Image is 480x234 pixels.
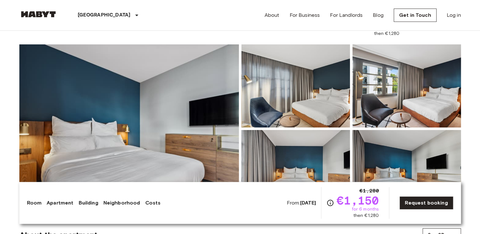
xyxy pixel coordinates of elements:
[447,11,461,19] a: Log in
[352,44,461,127] img: Picture of unit DE-01-483-204-01
[241,44,350,127] img: Picture of unit DE-01-483-204-01
[374,30,400,37] span: then €1,280
[399,196,453,210] a: Request booking
[19,44,239,213] img: Marketing picture of unit DE-01-483-204-01
[287,199,316,206] span: From:
[353,212,379,219] span: then €1,280
[352,130,461,213] img: Picture of unit DE-01-483-204-01
[337,195,379,206] span: €1,150
[47,199,73,207] a: Apartment
[78,11,131,19] p: [GEOGRAPHIC_DATA]
[373,11,384,19] a: Blog
[326,199,334,207] svg: Check cost overview for full price breakdown. Please note that discounts apply to new joiners onl...
[27,199,42,207] a: Room
[103,199,140,207] a: Neighborhood
[289,11,320,19] a: For Business
[19,11,57,17] img: Habyt
[352,206,379,212] span: for 6 months
[300,200,316,206] b: [DATE]
[330,11,363,19] a: For Landlords
[394,9,437,22] a: Get in Touch
[145,199,161,207] a: Costs
[78,199,98,207] a: Building
[359,187,379,195] span: €1,280
[265,11,279,19] a: About
[241,130,350,213] img: Picture of unit DE-01-483-204-01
